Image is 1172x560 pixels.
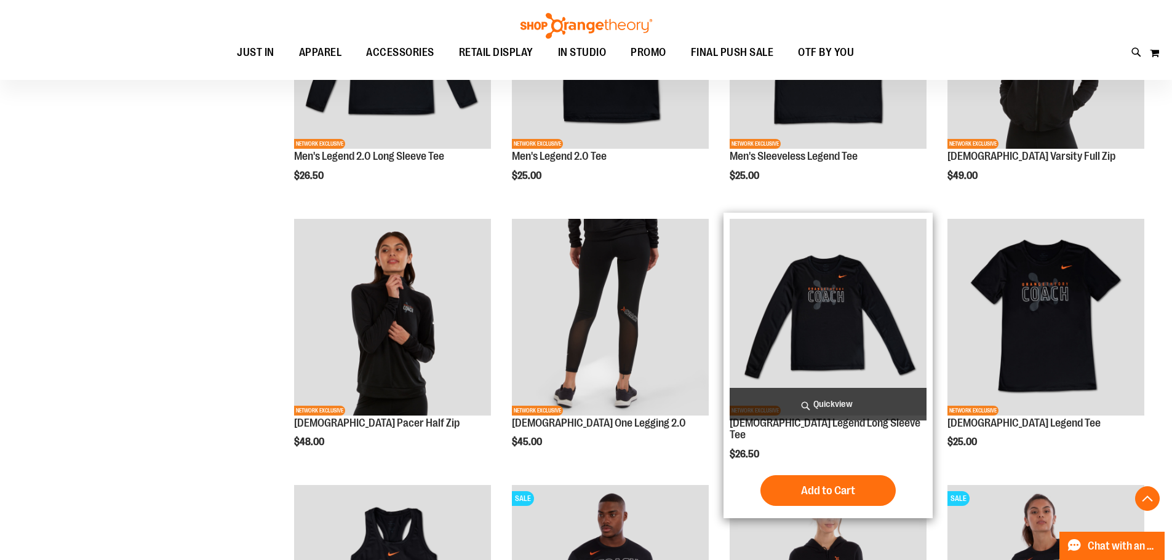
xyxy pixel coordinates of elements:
span: $25.00 [512,170,543,181]
img: Shop Orangetheory [519,13,654,39]
span: ACCESSORIES [366,39,434,66]
img: OTF Ladies Coach FA23 Pacer Half Zip - Black primary image [294,219,491,416]
div: product [724,213,933,518]
img: OTF Ladies Coach FA23 One Legging 2.0 - Black primary image [512,219,709,416]
span: IN STUDIO [558,39,607,66]
a: Men's Legend 2.0 Tee [512,150,607,162]
a: Quickview [730,388,927,420]
a: Men's Sleeveless Legend Tee [730,150,858,162]
span: NETWORK EXCLUSIVE [294,406,345,416]
a: [DEMOGRAPHIC_DATA] Legend Tee [947,417,1101,429]
span: JUST IN [237,39,274,66]
img: OTF Ladies Coach FA23 Legend SS Tee - Black primary image [947,219,1144,416]
button: Back To Top [1135,486,1160,511]
span: $25.00 [730,170,761,181]
a: Men's Legend 2.0 Long Sleeve Tee [294,150,444,162]
span: NETWORK EXCLUSIVE [512,406,563,416]
a: [DEMOGRAPHIC_DATA] One Legging 2.0 [512,417,686,429]
span: SALE [947,491,970,506]
span: FINAL PUSH SALE [691,39,774,66]
span: $49.00 [947,170,979,181]
a: OTF Ladies Coach FA23 One Legging 2.0 - Black primary imageNETWORK EXCLUSIVE [512,219,709,417]
span: Chat with an Expert [1088,540,1157,552]
span: Add to Cart [801,484,855,497]
span: NETWORK EXCLUSIVE [730,139,781,149]
span: $48.00 [294,436,326,448]
span: SALE [512,491,534,506]
a: [DEMOGRAPHIC_DATA] Varsity Full Zip [947,150,1115,162]
button: Chat with an Expert [1059,532,1165,560]
div: product [288,213,497,479]
span: OTF BY YOU [798,39,854,66]
span: RETAIL DISPLAY [459,39,533,66]
span: $25.00 [947,436,979,448]
span: PROMO [631,39,666,66]
span: $26.50 [730,449,761,460]
span: $26.50 [294,170,325,181]
span: NETWORK EXCLUSIVE [294,139,345,149]
a: OTF Ladies Coach FA23 Legend SS Tee - Black primary imageNETWORK EXCLUSIVE [947,219,1144,417]
button: Add to Cart [760,475,896,506]
div: product [941,213,1150,479]
span: APPAREL [299,39,342,66]
img: OTF Ladies Coach FA23 Legend LS Tee - Black primary image [730,219,927,416]
span: NETWORK EXCLUSIVE [947,406,999,416]
span: NETWORK EXCLUSIVE [947,139,999,149]
div: product [506,213,715,479]
a: [DEMOGRAPHIC_DATA] Legend Long Sleeve Tee [730,417,920,441]
span: $45.00 [512,436,544,448]
a: OTF Ladies Coach FA23 Legend LS Tee - Black primary imageNETWORK EXCLUSIVE [730,219,927,417]
span: NETWORK EXCLUSIVE [512,139,563,149]
a: [DEMOGRAPHIC_DATA] Pacer Half Zip [294,417,460,429]
a: OTF Ladies Coach FA23 Pacer Half Zip - Black primary imageNETWORK EXCLUSIVE [294,219,491,417]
